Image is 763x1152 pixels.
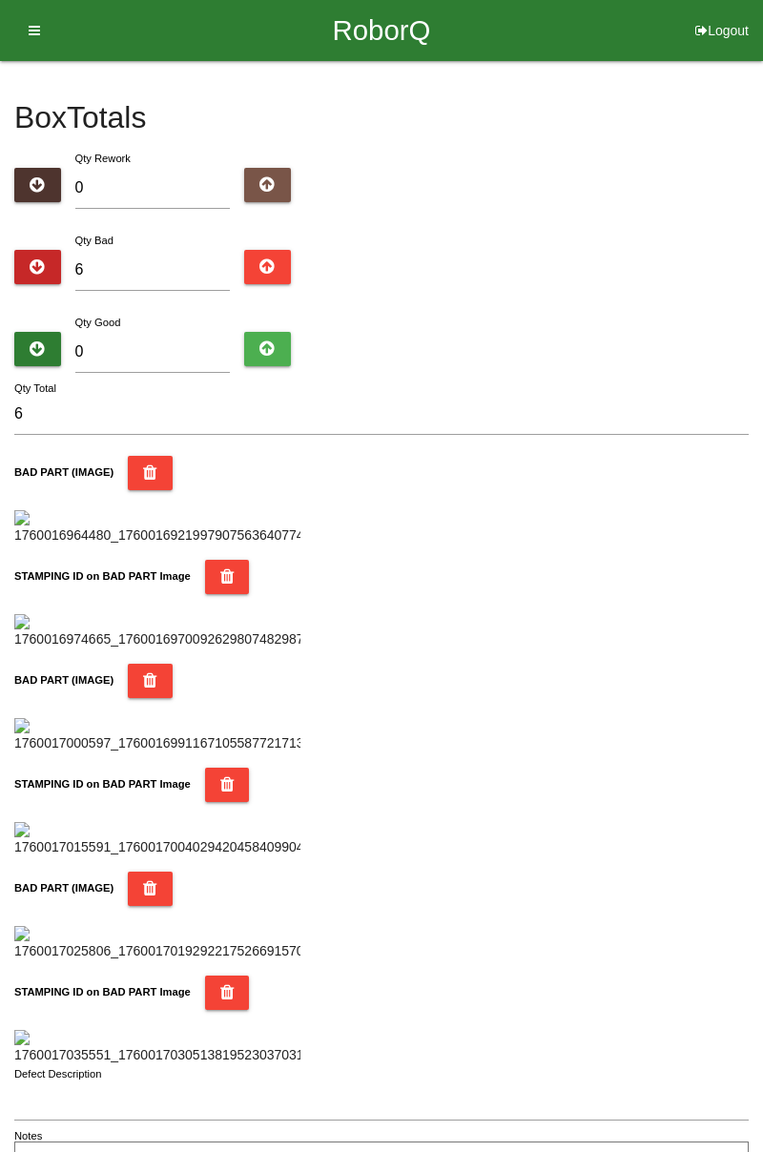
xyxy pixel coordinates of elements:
[205,768,250,802] button: STAMPING ID on BAD PART Image
[14,570,191,582] b: STAMPING ID on BAD PART Image
[14,778,191,790] b: STAMPING ID on BAD PART Image
[14,614,300,649] img: 1760016974665_1760016970092629807482987759902.jpg
[205,560,250,594] button: STAMPING ID on BAD PART Image
[14,466,113,478] b: BAD PART (IMAGE)
[14,674,113,686] b: BAD PART (IMAGE)
[205,976,250,1010] button: STAMPING ID on BAD PART Image
[75,153,131,164] label: Qty Rework
[128,456,173,490] button: BAD PART (IMAGE)
[128,872,173,906] button: BAD PART (IMAGE)
[14,1030,300,1065] img: 1760017035551_17600170305138195230370311734768.jpg
[14,822,300,857] img: 1760017015591_17600170040294204584099046217189.jpg
[14,101,749,134] h4: Box Totals
[14,381,56,397] label: Qty Total
[128,664,173,698] button: BAD PART (IMAGE)
[14,718,300,753] img: 1760017000597_17600169911671055877217134186827.jpg
[75,317,121,328] label: Qty Good
[14,510,300,545] img: 1760016964480_17600169219979075636407748146217.jpg
[14,1128,42,1144] label: Notes
[14,986,191,998] b: STAMPING ID on BAD PART Image
[14,882,113,894] b: BAD PART (IMAGE)
[75,235,113,246] label: Qty Bad
[14,1066,102,1082] label: Defect Description
[14,926,300,961] img: 1760017025806_17600170192922175266915706517007.jpg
